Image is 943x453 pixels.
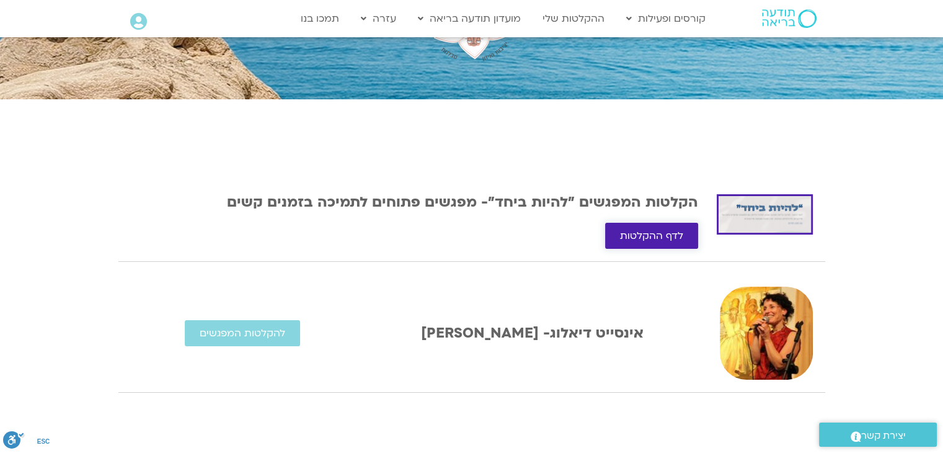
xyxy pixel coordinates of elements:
[294,7,345,30] a: תמכו בנו
[131,194,698,210] h2: הקלטות המפגשים "להיות ביחד"- מפגשים פתוחים לתמיכה בזמנים קשים
[861,428,906,444] span: יצירת קשר
[412,7,527,30] a: מועדון תודעה בריאה
[605,223,698,249] a: לדף ההקלטות
[620,230,683,241] span: לדף ההקלטות
[536,7,611,30] a: ההקלטות שלי
[421,323,644,343] a: אינסייט דיאלוג- [PERSON_NAME]
[355,7,402,30] a: עזרה
[762,9,817,28] img: תודעה בריאה
[819,423,937,447] a: יצירת קשר
[200,328,285,339] span: להקלטות המפגשים
[185,320,300,346] a: להקלטות המפגשים
[620,7,712,30] a: קורסים ופעילות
